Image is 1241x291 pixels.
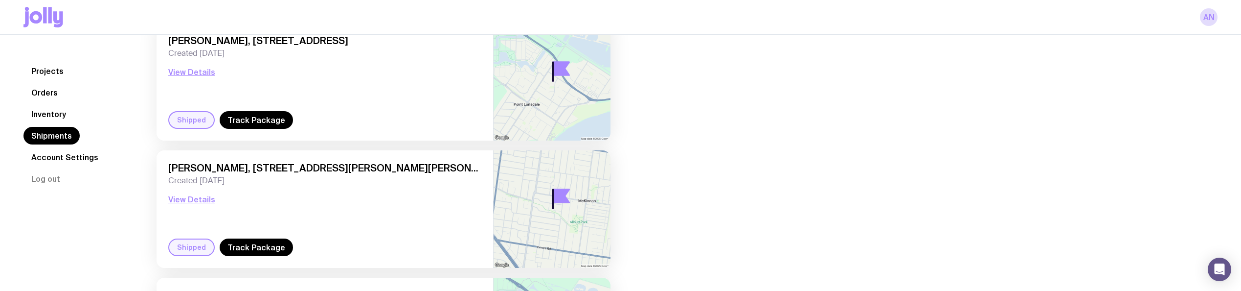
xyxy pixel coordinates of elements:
[23,170,68,188] button: Log out
[1208,258,1231,281] div: Open Intercom Messenger
[494,150,610,268] img: staticmap
[23,105,74,123] a: Inventory
[168,239,215,256] div: Shipped
[23,62,71,80] a: Projects
[220,111,293,129] a: Track Package
[23,148,106,166] a: Account Settings
[168,176,481,186] span: Created [DATE]
[168,66,215,78] button: View Details
[168,194,215,205] button: View Details
[220,239,293,256] a: Track Package
[1200,8,1218,26] a: AN
[494,23,610,141] img: staticmap
[168,111,215,129] div: Shipped
[168,35,481,47] span: [PERSON_NAME], [STREET_ADDRESS]
[23,84,66,101] a: Orders
[168,162,481,174] span: [PERSON_NAME], [STREET_ADDRESS][PERSON_NAME][PERSON_NAME]
[168,48,481,58] span: Created [DATE]
[23,127,80,145] a: Shipments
